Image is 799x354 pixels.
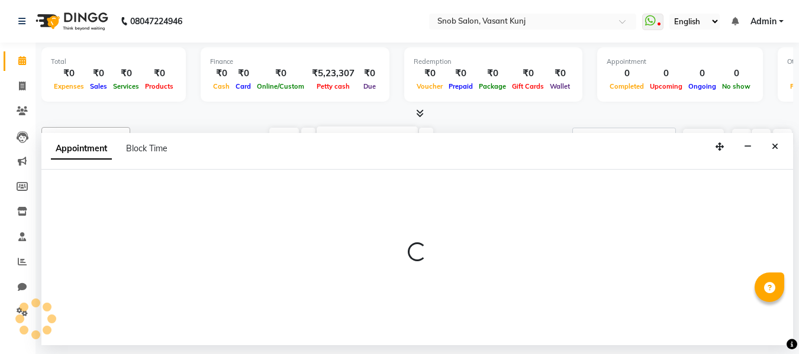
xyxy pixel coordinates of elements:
[110,67,142,80] div: ₹0
[509,67,547,80] div: ₹0
[233,82,254,90] span: Card
[607,67,647,80] div: 0
[142,67,176,80] div: ₹0
[233,67,254,80] div: ₹0
[360,82,379,90] span: Due
[414,57,573,67] div: Redemption
[414,82,446,90] span: Voucher
[110,82,142,90] span: Services
[254,82,307,90] span: Online/Custom
[446,67,476,80] div: ₹0
[446,82,476,90] span: Prepaid
[476,82,509,90] span: Package
[719,67,753,80] div: 0
[307,67,359,80] div: ₹5,23,307
[210,82,233,90] span: Cash
[51,138,112,160] span: Appointment
[766,138,784,156] button: Close
[572,128,676,146] input: Search Appointment
[51,82,87,90] span: Expenses
[547,67,573,80] div: ₹0
[269,128,299,146] span: Today
[607,57,753,67] div: Appointment
[354,128,413,146] input: 2025-10-01
[414,67,446,80] div: ₹0
[130,5,182,38] b: 08047224946
[476,67,509,80] div: ₹0
[359,67,380,80] div: ₹0
[49,132,91,141] span: Filter Stylist
[210,67,233,80] div: ₹0
[547,82,573,90] span: Wallet
[142,82,176,90] span: Products
[719,82,753,90] span: No show
[210,57,380,67] div: Finance
[683,129,724,145] button: ADD NEW
[87,67,110,80] div: ₹0
[647,67,685,80] div: 0
[607,82,647,90] span: Completed
[750,15,777,28] span: Admin
[685,82,719,90] span: Ongoing
[647,82,685,90] span: Upcoming
[87,82,110,90] span: Sales
[254,67,307,80] div: ₹0
[30,5,111,38] img: logo
[509,82,547,90] span: Gift Cards
[126,143,167,154] span: Block Time
[51,57,176,67] div: Total
[314,82,353,90] span: Petty cash
[685,67,719,80] div: 0
[51,67,87,80] div: ₹0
